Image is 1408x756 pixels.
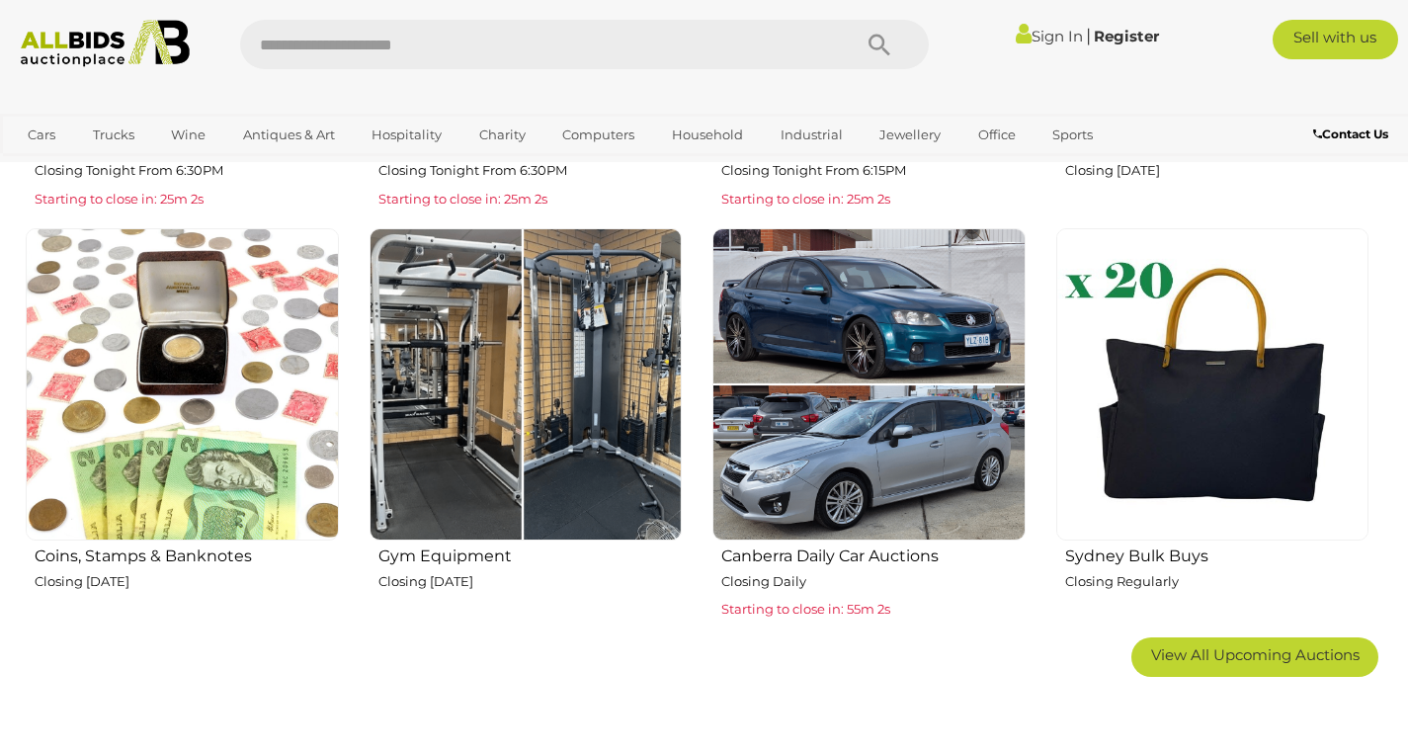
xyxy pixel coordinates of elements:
[1016,27,1083,45] a: Sign In
[1039,119,1106,151] a: Sports
[369,227,683,623] a: Gym Equipment Closing [DATE]
[15,119,68,151] a: Cars
[25,227,339,623] a: Coins, Stamps & Banknotes Closing [DATE]
[1086,25,1091,46] span: |
[359,119,455,151] a: Hospitality
[659,119,756,151] a: Household
[721,601,890,617] span: Starting to close in: 55m 2s
[35,159,339,182] p: Closing Tonight From 6:30PM
[35,543,339,565] h2: Coins, Stamps & Banknotes
[378,543,683,565] h2: Gym Equipment
[1273,20,1399,59] a: Sell with us
[1055,227,1369,623] a: Sydney Bulk Buys Closing Regularly
[1094,27,1159,45] a: Register
[1056,228,1369,542] img: Sydney Bulk Buys
[1151,645,1360,664] span: View All Upcoming Auctions
[1313,124,1393,145] a: Contact Us
[721,159,1026,182] p: Closing Tonight From 6:15PM
[549,119,647,151] a: Computers
[712,228,1026,542] img: Canberra Daily Car Auctions
[35,570,339,593] p: Closing [DATE]
[721,191,890,207] span: Starting to close in: 25m 2s
[370,228,683,542] img: Gym Equipment
[711,227,1026,623] a: Canberra Daily Car Auctions Closing Daily Starting to close in: 55m 2s
[1065,570,1369,593] p: Closing Regularly
[158,119,218,151] a: Wine
[35,191,204,207] span: Starting to close in: 25m 2s
[965,119,1029,151] a: Office
[378,570,683,593] p: Closing [DATE]
[11,20,200,67] img: Allbids.com.au
[867,119,953,151] a: Jewellery
[15,151,181,184] a: [GEOGRAPHIC_DATA]
[466,119,538,151] a: Charity
[721,570,1026,593] p: Closing Daily
[830,20,929,69] button: Search
[1313,126,1388,141] b: Contact Us
[1065,543,1369,565] h2: Sydney Bulk Buys
[768,119,856,151] a: Industrial
[80,119,147,151] a: Trucks
[378,159,683,182] p: Closing Tonight From 6:30PM
[378,191,547,207] span: Starting to close in: 25m 2s
[230,119,348,151] a: Antiques & Art
[1131,637,1378,677] a: View All Upcoming Auctions
[1065,159,1369,182] p: Closing [DATE]
[26,228,339,542] img: Coins, Stamps & Banknotes
[721,543,1026,565] h2: Canberra Daily Car Auctions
